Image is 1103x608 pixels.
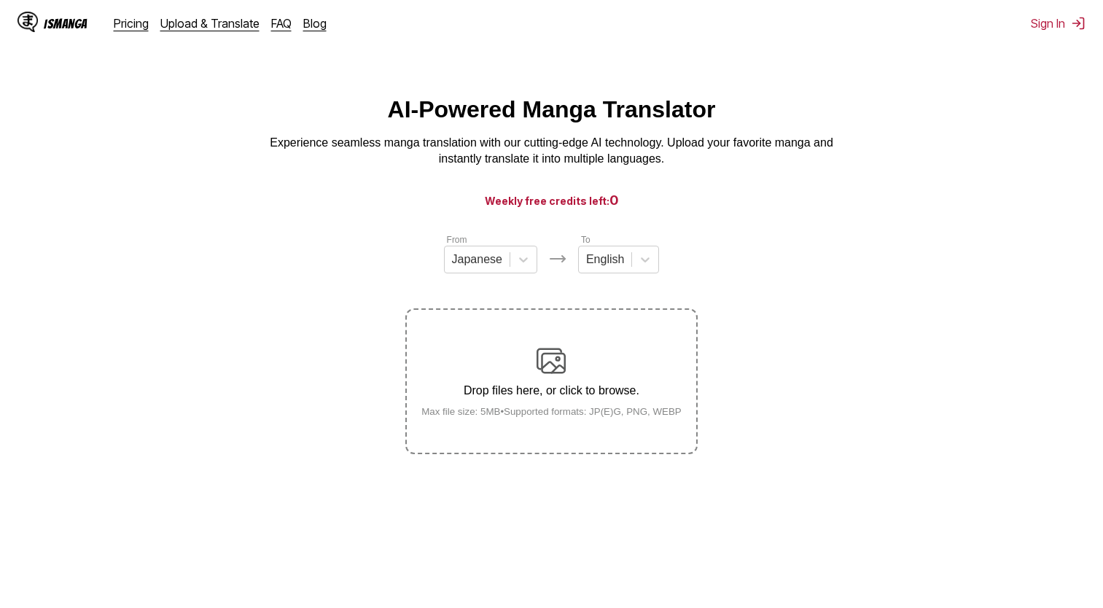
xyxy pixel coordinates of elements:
[260,135,843,168] p: Experience seamless manga translation with our cutting-edge AI technology. Upload your favorite m...
[17,12,114,35] a: IsManga LogoIsManga
[447,235,467,245] label: From
[1031,16,1086,31] button: Sign In
[35,191,1068,209] h3: Weekly free credits left:
[114,16,149,31] a: Pricing
[1071,16,1086,31] img: Sign out
[17,12,38,32] img: IsManga Logo
[410,384,693,397] p: Drop files here, or click to browse.
[160,16,260,31] a: Upload & Translate
[609,192,619,208] span: 0
[388,96,716,123] h1: AI-Powered Manga Translator
[549,250,566,268] img: Languages icon
[303,16,327,31] a: Blog
[410,406,693,417] small: Max file size: 5MB • Supported formats: JP(E)G, PNG, WEBP
[271,16,292,31] a: FAQ
[44,17,87,31] div: IsManga
[581,235,591,245] label: To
